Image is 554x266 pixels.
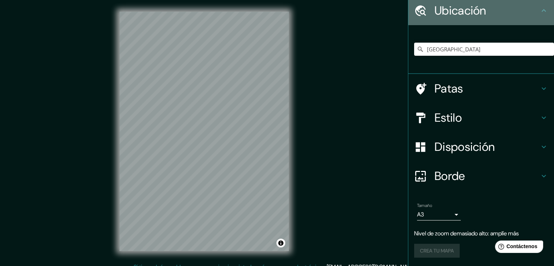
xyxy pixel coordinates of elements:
button: Activar o desactivar atribución [276,239,285,247]
font: Ubicación [435,3,486,18]
font: Patas [435,81,463,96]
div: Borde [408,161,554,191]
font: Nivel de zoom demasiado alto: amplíe más [414,230,519,237]
div: Disposición [408,132,554,161]
font: A3 [417,211,424,218]
font: Disposición [435,139,495,154]
font: Tamaño [417,203,432,208]
div: Patas [408,74,554,103]
input: Elige tu ciudad o zona [414,43,554,56]
canvas: Mapa [119,12,289,251]
font: Estilo [435,110,462,125]
font: Borde [435,168,465,184]
div: Estilo [408,103,554,132]
iframe: Lanzador de widgets de ayuda [489,238,546,258]
div: A3 [417,209,461,220]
